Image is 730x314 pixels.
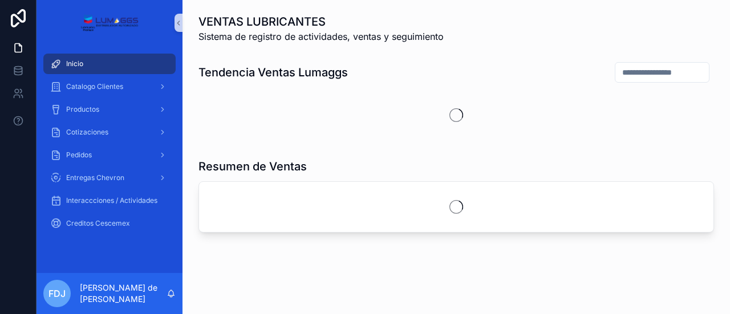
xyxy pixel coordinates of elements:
[43,145,176,165] a: Pedidos
[198,14,444,30] h1: VENTAS LUBRICANTES
[66,219,130,228] span: Creditos Cescemex
[198,64,348,80] h1: Tendencia Ventas Lumaggs
[43,76,176,97] a: Catalogo Clientes
[43,190,176,211] a: Interaccciones / Actividades
[80,14,138,32] img: App logo
[43,54,176,74] a: Inicio
[43,99,176,120] a: Productos
[43,168,176,188] a: Entregas Chevron
[43,213,176,234] a: Creditos Cescemex
[43,122,176,142] a: Cotizaciones
[80,282,167,305] p: [PERSON_NAME] de [PERSON_NAME]
[48,287,66,300] span: FdJ
[66,82,123,91] span: Catalogo Clientes
[36,46,182,248] div: scrollable content
[198,158,307,174] h1: Resumen de Ventas
[66,59,83,68] span: Inicio
[66,128,108,137] span: Cotizaciones
[66,150,92,160] span: Pedidos
[66,173,124,182] span: Entregas Chevron
[66,196,157,205] span: Interaccciones / Actividades
[198,30,444,43] span: Sistema de registro de actividades, ventas y seguimiento
[66,105,99,114] span: Productos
